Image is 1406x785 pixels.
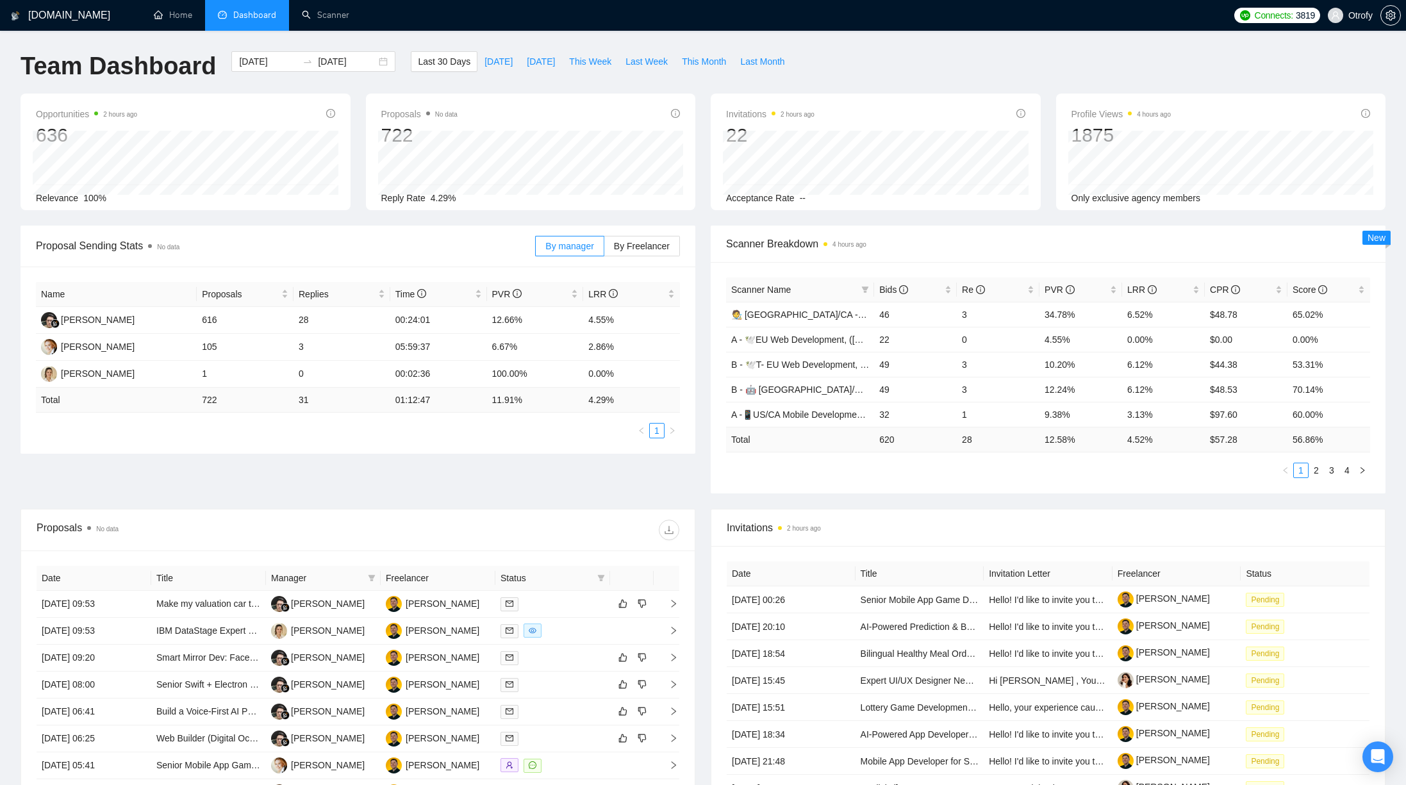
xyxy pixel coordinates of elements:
a: DF[PERSON_NAME] [271,652,365,662]
span: right [1359,467,1366,474]
button: right [1355,463,1370,478]
img: c13jCRbuvNWIamXHgG6fDyYRZ72iFDfVXfKFRDdYR90j_Xw-XiP2pIZyJGkqZaQv3Y [1118,591,1134,607]
img: c13jCRbuvNWIamXHgG6fDyYRZ72iFDfVXfKFRDdYR90j_Xw-XiP2pIZyJGkqZaQv3Y [1118,753,1134,769]
img: SO [386,650,402,666]
a: Pending [1246,675,1289,685]
a: homeHome [154,10,192,21]
td: 49 [874,352,957,377]
a: Senior Mobile App Game Developer [861,595,1004,605]
a: searchScanner [302,10,349,21]
a: SO[PERSON_NAME] [386,759,479,770]
span: No data [157,244,179,251]
img: upwork-logo.png [1240,10,1250,21]
span: user [1331,11,1340,20]
img: DF [271,596,287,612]
span: info-circle [1066,285,1075,294]
img: MP [41,366,57,382]
li: 3 [1324,463,1339,478]
a: Pending [1246,756,1289,766]
td: 12.66% [487,307,584,334]
span: info-circle [1016,109,1025,118]
button: This Week [562,51,618,72]
td: $0.00 [1205,327,1287,352]
span: Opportunities [36,106,137,122]
span: No data [435,111,458,118]
a: Pending [1246,594,1289,604]
span: Invitations [726,106,815,122]
span: download [659,525,679,535]
a: SO[PERSON_NAME] [386,625,479,635]
button: dislike [634,596,650,611]
span: Re [962,285,985,295]
a: [PERSON_NAME] [1118,620,1210,631]
a: [PERSON_NAME] [1118,755,1210,765]
td: 0 [294,361,390,388]
td: 11.91 % [487,388,584,413]
td: 4.55% [583,307,680,334]
th: Proposals [197,282,294,307]
span: [DATE] [527,54,555,69]
a: Expert UI/UX Designer Needed to Optimize Mobile App [861,675,1080,686]
td: 65.02% [1287,302,1370,327]
li: 1 [649,423,665,438]
th: Name [36,282,197,307]
img: DF [271,650,287,666]
span: By Freelancer [614,241,670,251]
span: Profile Views [1071,106,1171,122]
span: info-circle [417,289,426,298]
span: Last Week [625,54,668,69]
td: 3 [957,302,1039,327]
span: message [529,761,536,769]
td: 32 [874,402,957,427]
a: SO[PERSON_NAME] [386,598,479,608]
img: gigradar-bm.png [281,738,290,747]
span: Connects: [1255,8,1293,22]
td: $97.60 [1205,402,1287,427]
button: like [615,677,631,692]
span: dislike [638,733,647,743]
div: [PERSON_NAME] [291,704,365,718]
td: 3 [294,334,390,361]
th: Replies [294,282,390,307]
td: 60.00% [1287,402,1370,427]
span: filter [365,568,378,588]
img: c13jCRbuvNWIamXHgG6fDyYRZ72iFDfVXfKFRDdYR90j_Xw-XiP2pIZyJGkqZaQv3Y [1118,618,1134,634]
span: mail [506,707,513,715]
div: [PERSON_NAME] [406,731,479,745]
button: dislike [634,731,650,746]
span: This Month [682,54,726,69]
td: 722 [197,388,294,413]
img: SO [386,677,402,693]
td: 6.52% [1122,302,1205,327]
img: gigradar-bm.png [281,603,290,612]
h1: Team Dashboard [21,51,216,81]
td: 28 [957,427,1039,452]
a: MP[PERSON_NAME] [271,625,365,635]
img: MP [271,623,287,639]
span: info-circle [976,285,985,294]
span: dislike [638,652,647,663]
li: Next Page [665,423,680,438]
td: 3 [957,352,1039,377]
button: Last Month [733,51,791,72]
td: 22 [874,327,957,352]
span: dislike [638,679,647,690]
a: DF[PERSON_NAME] [41,314,135,324]
a: A -📱US/CA Mobile Development, ([DATE]) no tech & negative tech [731,409,1000,420]
td: 0 [957,327,1039,352]
td: 34.78% [1039,302,1122,327]
td: 4.29 % [583,388,680,413]
img: SO [386,704,402,720]
span: Reply Rate [381,193,426,203]
img: c13jCRbuvNWIamXHgG6fDyYRZ72iFDfVXfKFRDdYR90j_Xw-XiP2pIZyJGkqZaQv3Y [1118,699,1134,715]
div: [PERSON_NAME] [406,624,479,638]
td: 9.38% [1039,402,1122,427]
button: dislike [634,677,650,692]
span: [DATE] [484,54,513,69]
td: 620 [874,427,957,452]
span: Dashboard [233,10,276,21]
td: 28 [294,307,390,334]
button: like [615,731,631,746]
span: Pending [1246,620,1284,634]
span: info-circle [513,289,522,298]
